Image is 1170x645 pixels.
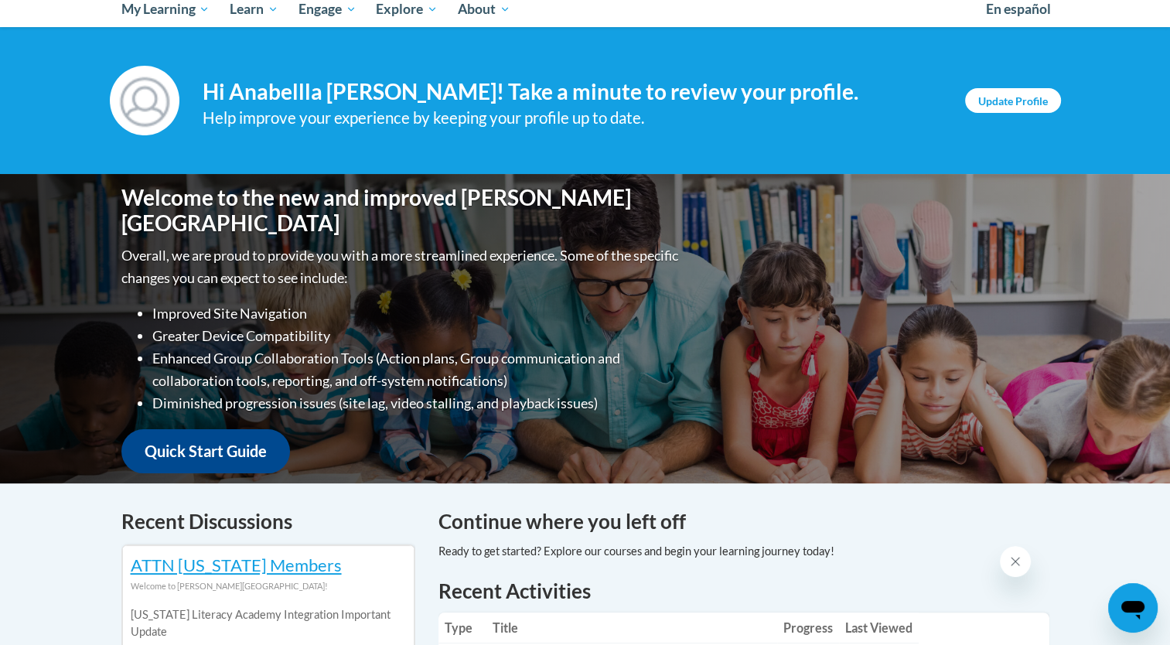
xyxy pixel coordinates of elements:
[9,11,125,23] span: Hi. How can we help?
[121,185,682,237] h1: Welcome to the new and improved [PERSON_NAME][GEOGRAPHIC_DATA]
[438,507,1049,537] h4: Continue where you left off
[131,578,406,595] div: Welcome to [PERSON_NAME][GEOGRAPHIC_DATA]!
[121,429,290,473] a: Quick Start Guide
[1000,546,1031,577] iframe: Close message
[965,88,1061,113] a: Update Profile
[438,613,486,643] th: Type
[152,392,682,415] li: Diminished progression issues (site lag, video stalling, and playback issues)
[486,613,777,643] th: Title
[131,606,406,640] p: [US_STATE] Literacy Academy Integration Important Update
[203,105,942,131] div: Help improve your experience by keeping your profile up to date.
[203,79,942,105] h4: Hi Anabellla [PERSON_NAME]! Take a minute to review your profile.
[152,347,682,392] li: Enhanced Group Collaboration Tools (Action plans, Group communication and collaboration tools, re...
[121,507,415,537] h4: Recent Discussions
[438,577,1049,605] h1: Recent Activities
[777,613,839,643] th: Progress
[110,66,179,135] img: Profile Image
[839,613,919,643] th: Last Viewed
[152,325,682,347] li: Greater Device Compatibility
[131,555,342,575] a: ATTN [US_STATE] Members
[152,302,682,325] li: Improved Site Navigation
[986,1,1051,17] span: En español
[121,244,682,289] p: Overall, we are proud to provide you with a more streamlined experience. Some of the specific cha...
[1108,583,1158,633] iframe: Button to launch messaging window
